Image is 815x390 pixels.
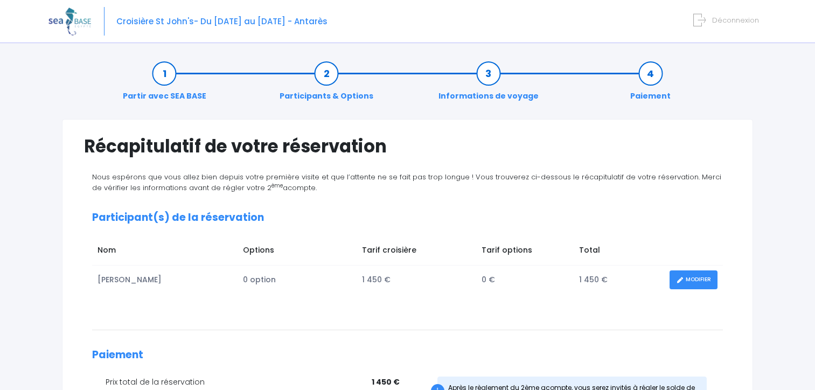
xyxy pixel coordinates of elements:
[92,265,238,295] td: [PERSON_NAME]
[117,68,212,102] a: Partir avec SEA BASE
[712,15,759,25] span: Déconnexion
[271,182,283,189] sup: ème
[106,377,400,388] div: Prix total de la réservation
[372,377,400,388] span: 1 450 €
[433,68,544,102] a: Informations de voyage
[116,16,328,27] span: Croisière St John's- Du [DATE] au [DATE] - Antarès
[625,68,676,102] a: Paiement
[238,239,357,265] td: Options
[274,68,379,102] a: Participants & Options
[574,239,664,265] td: Total
[92,212,723,224] h2: Participant(s) de la réservation
[243,274,276,285] span: 0 option
[92,349,723,361] h2: Paiement
[92,172,721,193] span: Nous espérons que vous allez bien depuis votre première visite et que l’attente ne se fait pas tr...
[574,265,664,295] td: 1 450 €
[476,265,574,295] td: 0 €
[92,239,238,265] td: Nom
[357,239,476,265] td: Tarif croisière
[476,239,574,265] td: Tarif options
[84,136,731,157] h1: Récapitulatif de votre réservation
[670,270,718,289] a: MODIFIER
[357,265,476,295] td: 1 450 €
